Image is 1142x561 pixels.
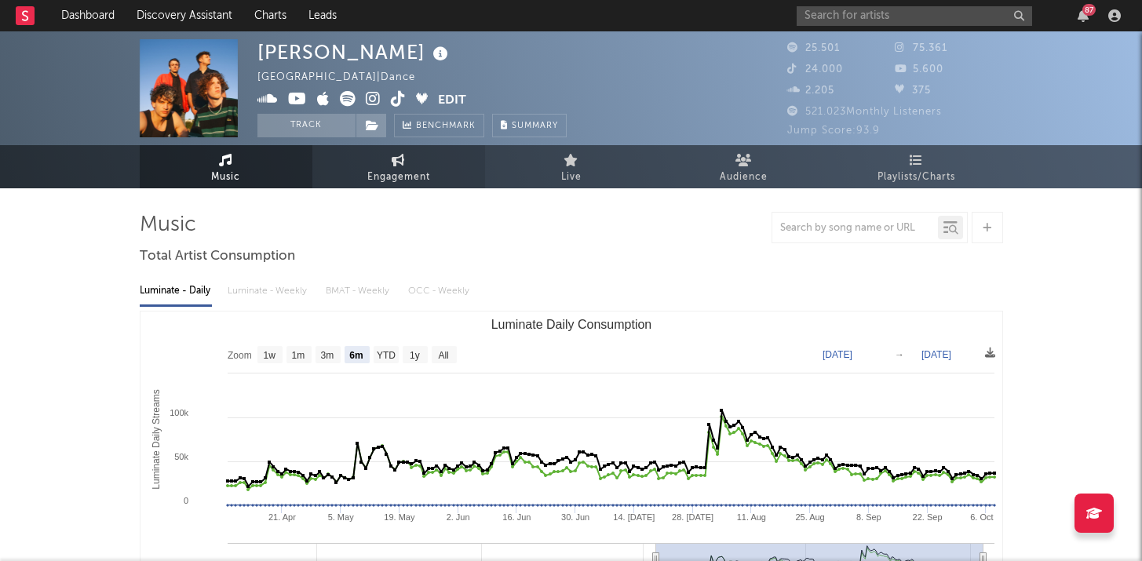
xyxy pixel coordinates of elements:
[970,512,993,522] text: 6. Oct
[772,222,938,235] input: Search by song name or URL
[561,512,589,522] text: 30. Jun
[140,278,212,304] div: Luminate - Daily
[183,496,188,505] text: 0
[257,68,433,87] div: [GEOGRAPHIC_DATA] | Dance
[787,107,942,117] span: 521.023 Monthly Listeners
[912,512,942,522] text: 22. Sep
[211,168,240,187] span: Music
[895,86,931,96] span: 375
[367,168,430,187] span: Engagement
[410,350,420,361] text: 1y
[320,350,334,361] text: 3m
[787,86,834,96] span: 2.205
[291,350,305,361] text: 1m
[228,350,252,361] text: Zoom
[150,389,161,489] text: Luminate Daily Streams
[658,145,830,188] a: Audience
[720,168,768,187] span: Audience
[830,145,1003,188] a: Playlists/Charts
[140,247,295,266] span: Total Artist Consumption
[491,318,651,331] text: Luminate Daily Consumption
[485,145,658,188] a: Live
[268,512,295,522] text: 21. Apr
[140,145,312,188] a: Music
[856,512,881,522] text: 8. Sep
[502,512,531,522] text: 16. Jun
[384,512,415,522] text: 19. May
[787,126,880,136] span: Jump Score: 93.9
[561,168,582,187] span: Live
[263,350,275,361] text: 1w
[823,349,852,360] text: [DATE]
[895,64,943,75] span: 5.600
[921,349,951,360] text: [DATE]
[877,168,955,187] span: Playlists/Charts
[257,39,452,65] div: [PERSON_NAME]
[895,349,904,360] text: →
[797,6,1032,26] input: Search for artists
[787,43,840,53] span: 25.501
[446,512,469,522] text: 2. Jun
[736,512,765,522] text: 11. Aug
[1078,9,1089,22] button: 87
[512,122,558,130] span: Summary
[613,512,655,522] text: 14. [DATE]
[174,452,188,461] text: 50k
[895,43,947,53] span: 75.361
[349,350,363,361] text: 6m
[795,512,824,522] text: 25. Aug
[312,145,485,188] a: Engagement
[1082,4,1096,16] div: 87
[438,91,466,111] button: Edit
[170,408,188,417] text: 100k
[327,512,354,522] text: 5. May
[416,117,476,136] span: Benchmark
[787,64,843,75] span: 24.000
[376,350,395,361] text: YTD
[672,512,713,522] text: 28. [DATE]
[492,114,567,137] button: Summary
[394,114,484,137] a: Benchmark
[438,350,448,361] text: All
[257,114,356,137] button: Track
